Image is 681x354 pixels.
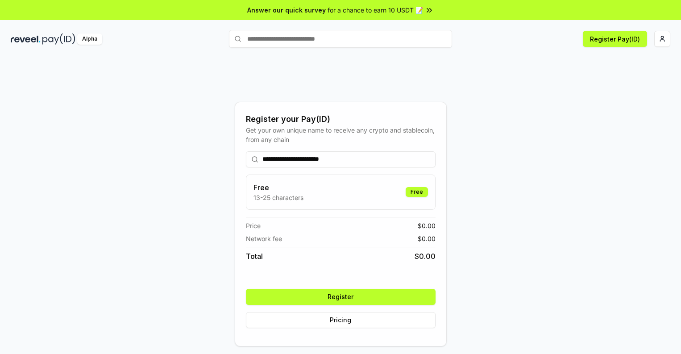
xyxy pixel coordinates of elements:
[246,289,436,305] button: Register
[247,5,326,15] span: Answer our quick survey
[253,193,303,202] p: 13-25 characters
[406,187,428,197] div: Free
[246,234,282,243] span: Network fee
[246,113,436,125] div: Register your Pay(ID)
[418,221,436,230] span: $ 0.00
[415,251,436,262] span: $ 0.00
[253,182,303,193] h3: Free
[583,31,647,47] button: Register Pay(ID)
[246,221,261,230] span: Price
[418,234,436,243] span: $ 0.00
[246,251,263,262] span: Total
[77,33,102,45] div: Alpha
[42,33,75,45] img: pay_id
[246,125,436,144] div: Get your own unique name to receive any crypto and stablecoin, from any chain
[11,33,41,45] img: reveel_dark
[246,312,436,328] button: Pricing
[328,5,423,15] span: for a chance to earn 10 USDT 📝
